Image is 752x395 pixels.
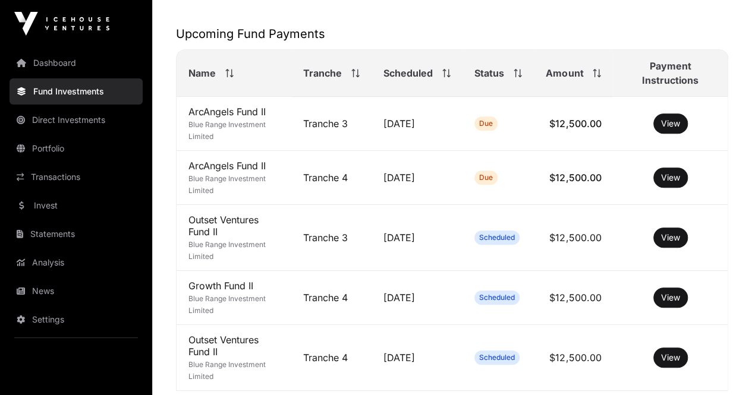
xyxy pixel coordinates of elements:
[188,240,266,261] span: Blue Range Investment Limited
[177,271,291,325] td: Growth Fund II
[303,66,342,80] span: Tranche
[188,360,266,381] span: Blue Range Investment Limited
[653,113,688,134] button: View
[14,12,109,36] img: Icehouse Ventures Logo
[372,151,462,205] td: [DATE]
[549,352,601,364] span: $12,500.00
[474,66,504,80] span: Status
[176,26,728,42] h2: Upcoming Fund Payments
[291,271,372,325] td: Tranche 4
[372,325,462,391] td: [DATE]
[653,227,688,248] button: View
[177,205,291,271] td: Outset Ventures Fund II
[10,50,143,76] a: Dashboard
[177,325,291,391] td: Outset Ventures Fund II
[10,78,143,105] a: Fund Investments
[479,353,515,362] span: Scheduled
[653,287,688,308] button: View
[479,173,493,182] span: Due
[188,294,266,315] span: Blue Range Investment Limited
[177,151,291,205] td: ArcAngels Fund II
[177,97,291,151] td: ArcAngels Fund II
[10,278,143,304] a: News
[10,135,143,162] a: Portfolio
[549,292,601,304] span: $12,500.00
[693,338,752,395] iframe: Chat Widget
[10,107,143,133] a: Direct Investments
[383,66,433,80] span: Scheduled
[653,168,688,188] button: View
[479,293,515,302] span: Scheduled
[291,151,372,205] td: Tranche 4
[188,120,266,141] span: Blue Range Investment Limited
[10,306,143,333] a: Settings
[479,233,515,242] span: Scheduled
[372,205,462,271] td: [DATE]
[479,119,493,128] span: Due
[372,271,462,325] td: [DATE]
[291,97,372,151] td: Tranche 3
[372,97,462,151] td: [DATE]
[291,205,372,271] td: Tranche 3
[546,66,583,80] span: Amount
[188,174,266,195] span: Blue Range Investment Limited
[549,232,601,244] span: $12,500.00
[188,66,216,80] span: Name
[625,59,716,87] span: Payment Instructions
[10,249,143,276] a: Analysis
[549,118,601,129] span: $12,500.00
[10,221,143,247] a: Statements
[291,325,372,391] td: Tranche 4
[10,192,143,219] a: Invest
[653,347,688,368] button: View
[10,164,143,190] a: Transactions
[549,172,601,184] span: $12,500.00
